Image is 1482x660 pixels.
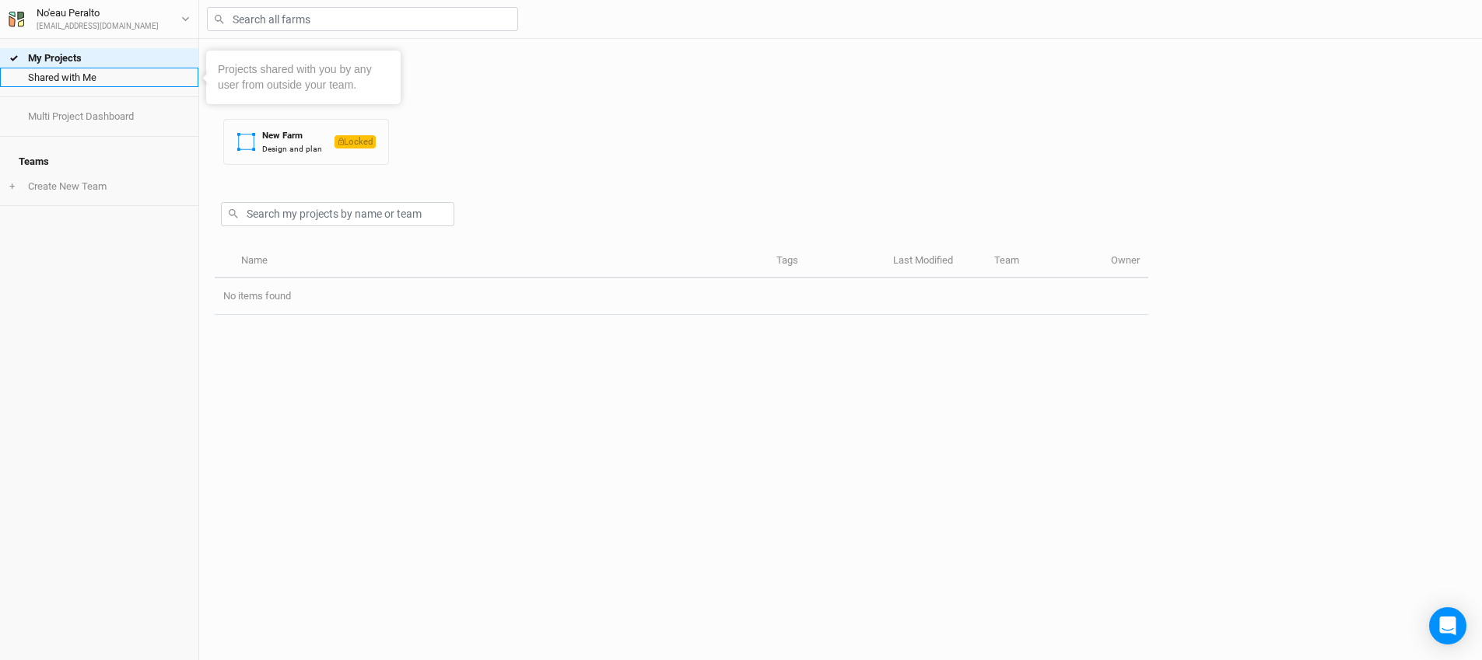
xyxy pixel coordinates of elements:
[215,278,1148,315] td: No items found
[37,21,159,33] div: [EMAIL_ADDRESS][DOMAIN_NAME]
[232,245,767,278] th: Name
[885,245,986,278] th: Last Modified
[262,129,322,142] div: New Farm
[768,245,885,278] th: Tags
[223,119,389,165] button: New FarmDesign and planLocked
[221,202,454,226] input: Search my projects by name or team
[9,180,15,193] span: +
[1102,245,1148,278] th: Owner
[262,143,322,155] div: Design and plan
[207,7,518,31] input: Search all farms
[8,5,191,33] button: No'eau Peralto[EMAIL_ADDRESS][DOMAIN_NAME]
[1429,607,1466,644] div: Open Intercom Messenger
[335,135,376,148] span: Locked
[9,146,189,177] h4: Teams
[223,76,1466,100] h1: My Projects
[37,5,159,21] div: No'eau Peralto
[218,62,389,93] div: Projects shared with you by any user from outside your team.
[986,245,1102,278] th: Team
